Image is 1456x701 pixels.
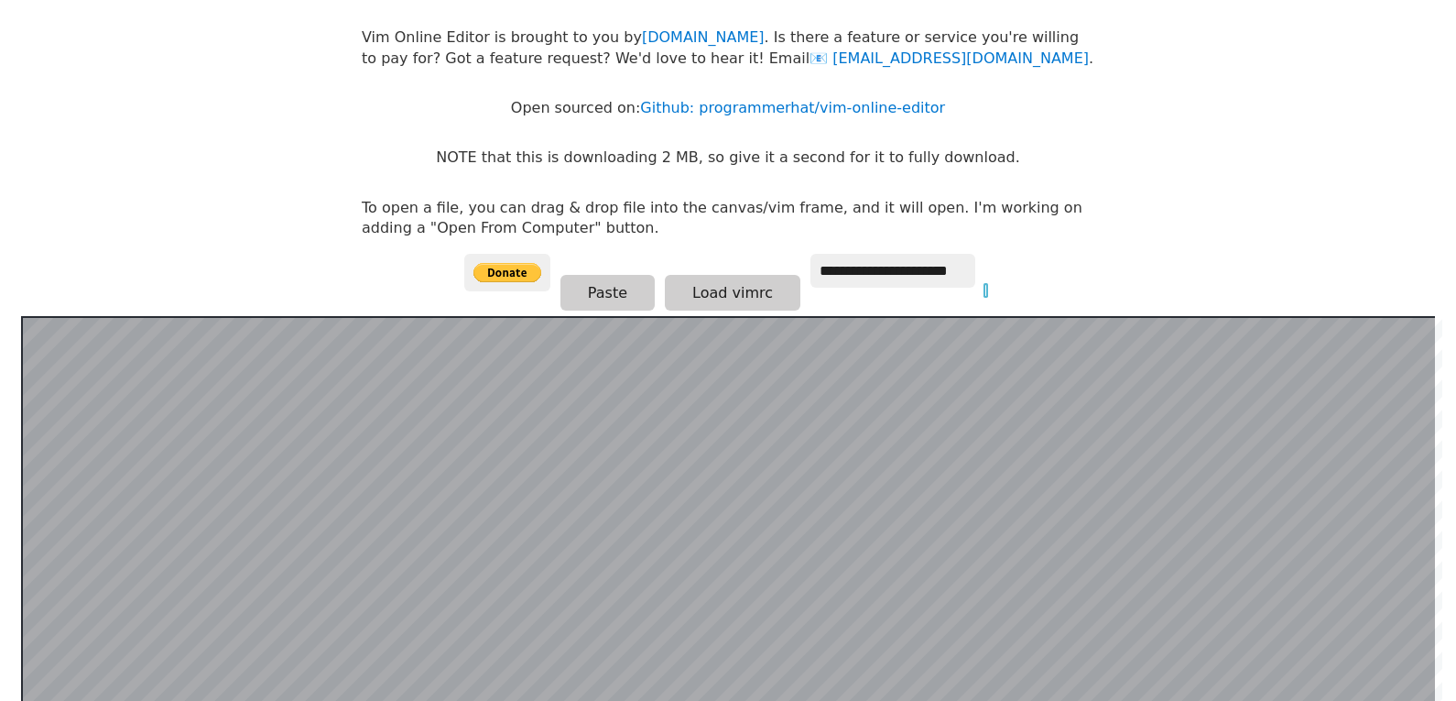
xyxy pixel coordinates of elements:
[436,148,1019,168] p: NOTE that this is downloading 2 MB, so give it a second for it to fully download.
[640,99,945,116] a: Github: programmerhat/vim-online-editor
[642,28,765,46] a: [DOMAIN_NAME]
[362,198,1094,239] p: To open a file, you can drag & drop file into the canvas/vim frame, and it will open. I'm working...
[560,275,655,311] button: Paste
[511,98,945,118] p: Open sourced on:
[665,275,800,311] button: Load vimrc
[809,49,1089,67] a: [EMAIL_ADDRESS][DOMAIN_NAME]
[362,27,1094,69] p: Vim Online Editor is brought to you by . Is there a feature or service you're willing to pay for?...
